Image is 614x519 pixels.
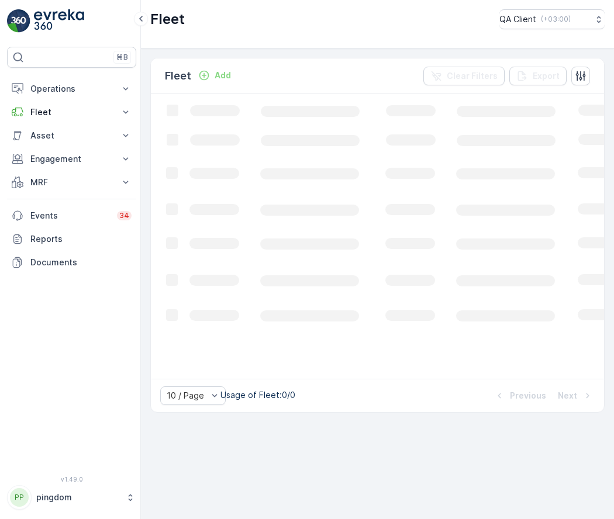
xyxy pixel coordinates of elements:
[36,492,120,503] p: pingdom
[447,70,498,82] p: Clear Filters
[558,390,577,402] p: Next
[119,211,129,220] p: 34
[30,153,113,165] p: Engagement
[30,177,113,188] p: MRF
[220,389,295,401] p: Usage of Fleet : 0/0
[30,233,132,245] p: Reports
[7,485,136,510] button: PPpingdom
[499,9,605,29] button: QA Client(+03:00)
[510,390,546,402] p: Previous
[34,9,84,33] img: logo_light-DOdMpM7g.png
[116,53,128,62] p: ⌘B
[7,227,136,251] a: Reports
[215,70,231,81] p: Add
[7,77,136,101] button: Operations
[30,130,113,141] p: Asset
[10,488,29,507] div: PP
[7,124,136,147] button: Asset
[423,67,505,85] button: Clear Filters
[30,257,132,268] p: Documents
[541,15,571,24] p: ( +03:00 )
[30,106,113,118] p: Fleet
[30,210,110,222] p: Events
[7,251,136,274] a: Documents
[492,389,547,403] button: Previous
[509,67,567,85] button: Export
[7,147,136,171] button: Engagement
[30,83,113,95] p: Operations
[165,68,191,84] p: Fleet
[557,389,595,403] button: Next
[7,9,30,33] img: logo
[499,13,536,25] p: QA Client
[7,204,136,227] a: Events34
[150,10,185,29] p: Fleet
[533,70,560,82] p: Export
[7,101,136,124] button: Fleet
[7,171,136,194] button: MRF
[194,68,236,82] button: Add
[7,476,136,483] span: v 1.49.0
